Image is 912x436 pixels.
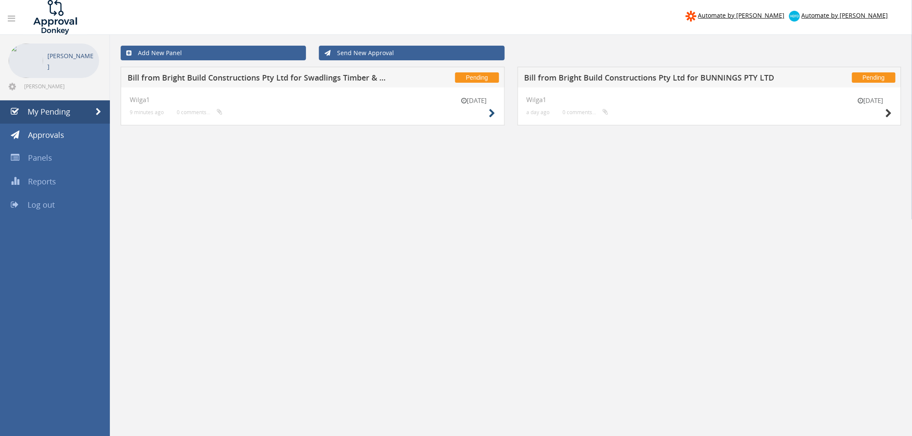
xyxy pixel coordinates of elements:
h4: Wilga1 [130,96,496,103]
small: 0 comments... [563,109,609,115]
img: xero-logo.png [789,11,800,22]
a: Send New Approval [319,46,504,60]
span: My Pending [28,106,70,117]
img: zapier-logomark.png [686,11,696,22]
a: Add New Panel [121,46,306,60]
p: [PERSON_NAME] [47,50,95,72]
h5: Bill from Bright Build Constructions Pty Ltd for BUNNINGS PTY LTD [525,74,784,84]
small: 9 minutes ago [130,109,164,115]
small: [DATE] [453,96,496,105]
span: Pending [852,72,896,83]
span: [PERSON_NAME][EMAIL_ADDRESS][DOMAIN_NAME] [24,83,97,90]
span: Automate by [PERSON_NAME] [802,11,888,19]
small: a day ago [527,109,550,115]
span: Log out [28,199,55,210]
small: [DATE] [849,96,892,105]
small: 0 comments... [177,109,222,115]
span: Approvals [28,130,64,140]
span: Automate by [PERSON_NAME] [698,11,785,19]
span: Reports [28,176,56,187]
h4: Wilga1 [527,96,893,103]
span: Panels [28,153,52,163]
span: Pending [455,72,499,83]
h5: Bill from Bright Build Constructions Pty Ltd for Swadlings Timber & Hardware [128,74,387,84]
